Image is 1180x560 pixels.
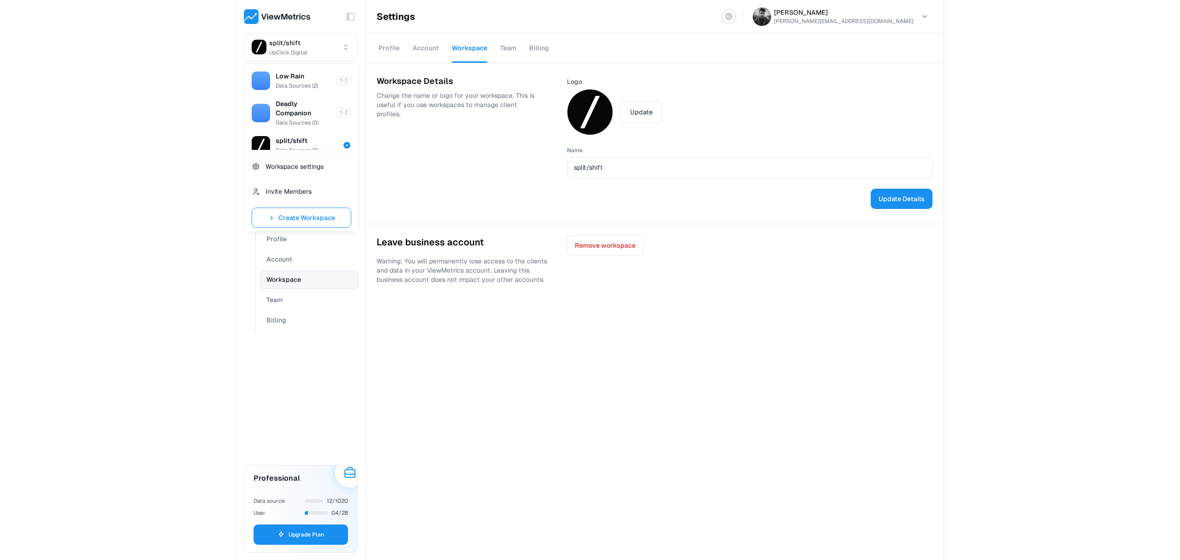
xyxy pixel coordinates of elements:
[276,119,319,126] span: Data Sources ( 0 )
[278,212,335,223] span: Create Workspace
[252,136,270,155] img: split/shift
[276,99,331,118] span: Deadly Companion
[276,82,318,89] span: Data Sources ( 2 )
[252,208,351,228] button: Create Workspace
[276,136,307,145] span: split/shift
[265,187,351,196] span: Invite Members
[276,71,304,81] span: Low Rain
[265,162,351,171] span: Workspace settings
[276,147,318,154] span: Data Sources ( 7 )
